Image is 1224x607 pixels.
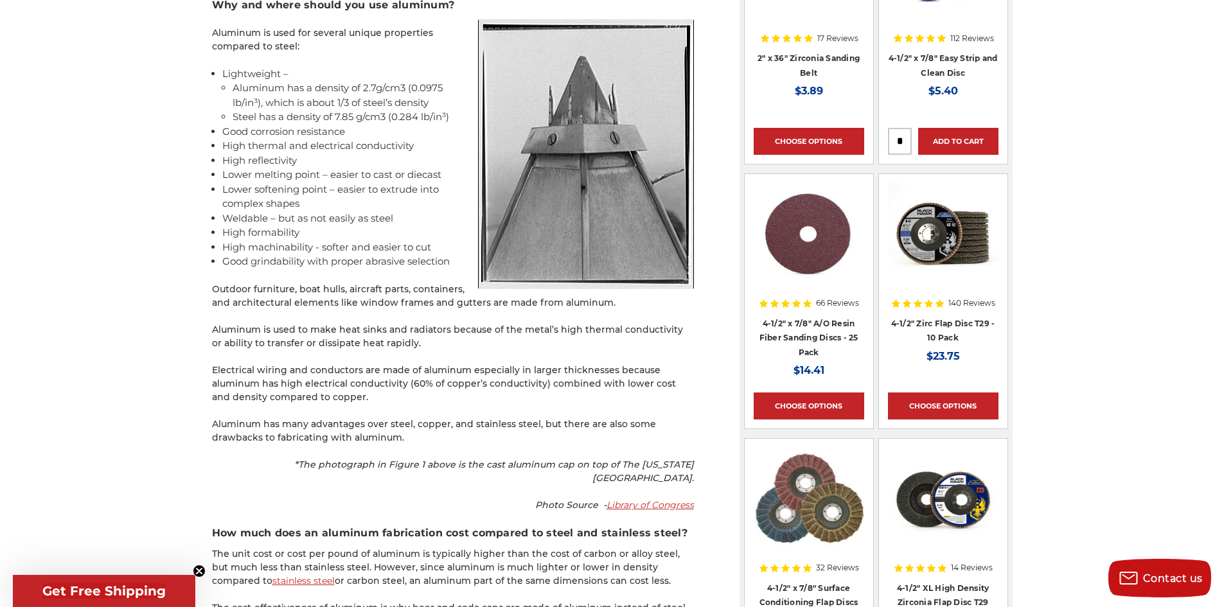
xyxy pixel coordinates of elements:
p: Aluminum has many advantages over steel, copper, and stainless steel, but there are also some dra... [212,418,694,444]
li: Lower melting point – easier to cast or diecast [222,168,694,182]
li: High machinability - softer and easier to cut [222,240,694,255]
a: Library of Congress [607,499,694,511]
img: 4.5" Black Hawk Zirconia Flap Disc 10 Pack [888,183,998,286]
button: Contact us [1108,559,1211,597]
p: Aluminum is used for several unique properties compared to steel: [212,26,694,53]
a: 4-1/2" x 7/8" A/O Resin Fiber Sanding Discs - 25 Pack [759,319,858,357]
a: Choose Options [888,392,998,419]
a: Choose Options [754,128,864,155]
em: Photo Source - [535,499,694,511]
p: The unit cost or cost per pound of aluminum is typically higher than the cost of carbon or alloy ... [212,547,694,588]
p: Aluminum is used to make heat sinks and radiators because of the metal’s high thermal conductivit... [212,323,694,350]
a: 4.5" Black Hawk Zirconia Flap Disc 10 Pack [888,183,998,328]
li: Lightweight – [222,67,694,125]
h3: How much does an aluminum fabrication cost compared to steel and stainless steel? [212,525,694,541]
li: High reflectivity [222,154,694,168]
li: Steel has a density of 7.85 g/cm3 (0.284 lb/in³) [233,110,693,125]
a: 2" x 36" Zirconia Sanding Belt [758,53,860,78]
li: Weldable – but as not easily as steel [222,211,694,226]
li: Lower softening point – easier to extrude into complex shapes [222,182,694,211]
p: Outdoor furniture, boat hulls, aircraft parts, containers, and architectural elements like window... [212,283,694,310]
li: High thermal and electrical conductivity [222,139,694,154]
img: 4-1/2" XL High Density Zirconia Flap Disc T29 [888,448,998,550]
a: 4-1/2" XL High Density Zirconia Flap Disc T29 [888,448,998,593]
img: Aluminum cap on the Washington Monument [478,19,694,289]
li: Good corrosion resistance [222,125,694,139]
a: 4-1/2" x 7/8" Easy Strip and Clean Disc [889,53,998,78]
span: $14.41 [794,364,824,376]
a: Scotch brite flap discs [754,448,864,593]
span: Contact us [1143,572,1203,585]
img: 4.5 inch resin fiber disc [754,183,864,286]
span: $3.89 [795,85,823,97]
em: *The photograph in Figure 1 above is the cast aluminum cap on top of The [US_STATE][GEOGRAPHIC_DA... [294,459,694,484]
a: 4.5 inch resin fiber disc [754,183,864,328]
a: Add to Cart [918,128,998,155]
button: Close teaser [193,565,206,577]
img: Scotch brite flap discs [754,448,864,550]
p: Electrical wiring and conductors are made of aluminum especially in larger thicknesses because al... [212,364,694,404]
span: Get Free Shipping [42,583,166,599]
span: $23.75 [927,350,960,362]
a: Choose Options [754,392,864,419]
span: $5.40 [928,85,958,97]
div: Get Free ShippingClose teaser [13,575,195,607]
a: stainless steel [272,575,335,586]
li: Good grindability with proper abrasive selection [222,254,694,269]
li: Aluminum has a density of 2.7g/cm3 (0.0975 lb/in³), which is about 1/3 of steel’s density [233,81,693,110]
li: High formability [222,225,694,240]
